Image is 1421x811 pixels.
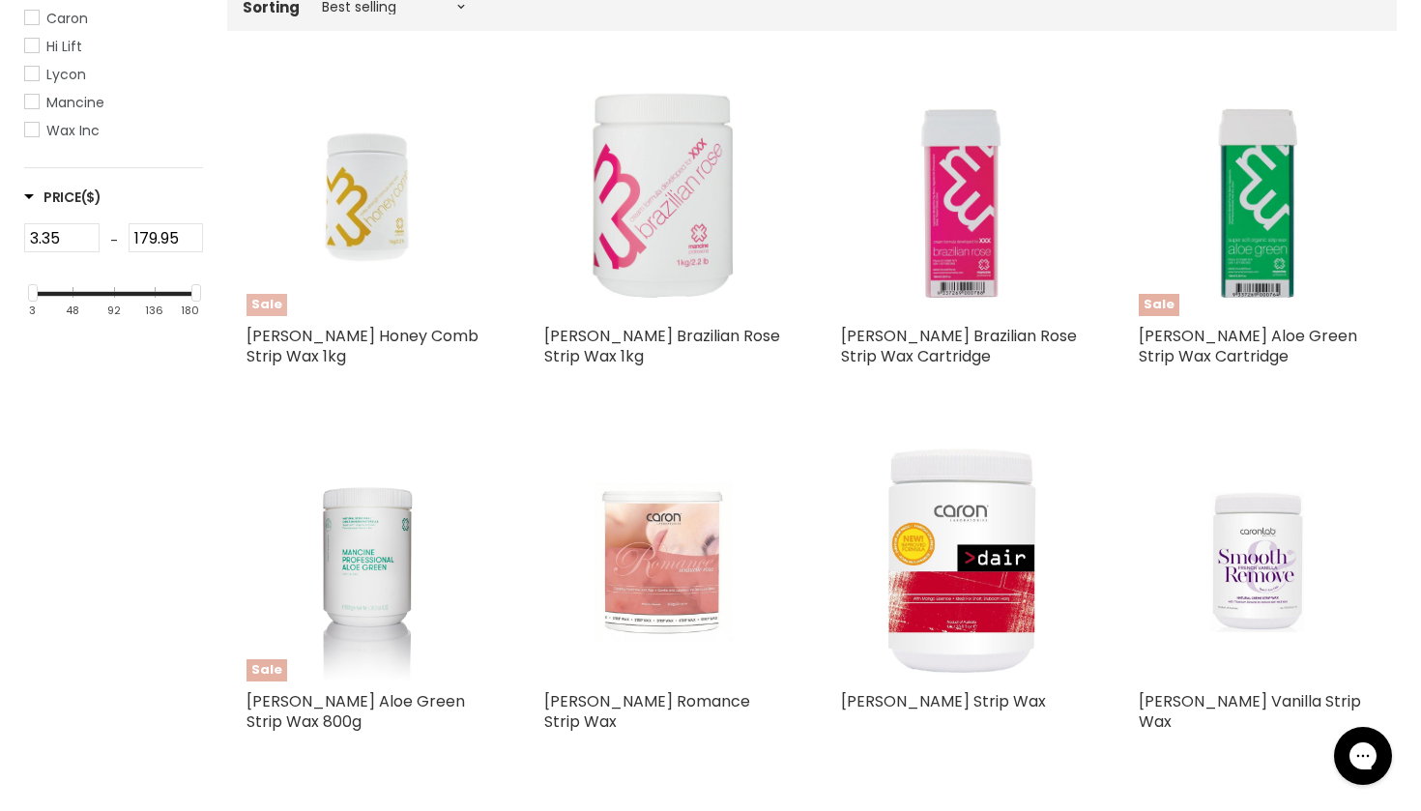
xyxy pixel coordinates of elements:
a: [PERSON_NAME] Aloe Green Strip Wax 800g [246,690,465,733]
img: Mancine Aloe Green Strip Wax Cartridge [1139,77,1378,317]
a: Caron French Vanilla Strip Wax [1139,443,1378,682]
span: Caron [46,9,88,28]
input: Min Price [24,223,100,252]
a: [PERSON_NAME] Honey Comb Strip Wax 1kg [246,325,478,367]
a: Mancine Honey Comb Strip Wax 1kgSale [246,77,486,317]
a: [PERSON_NAME] Brazilian Rose Strip Wax Cartridge [841,325,1077,367]
a: Caron [24,8,203,29]
span: Sale [1139,294,1179,316]
img: Mancine Brazilian Rose Strip Wax Cartridge [841,77,1081,317]
span: Lycon [46,65,86,84]
a: [PERSON_NAME] Aloe Green Strip Wax Cartridge [1139,325,1357,367]
div: 3 [29,304,36,317]
div: 180 [181,304,199,317]
div: 48 [66,304,79,317]
span: Wax Inc [46,121,100,140]
a: [PERSON_NAME] Strip Wax [841,690,1046,712]
h3: Price($) [24,188,101,207]
span: ($) [81,188,101,207]
img: Mancine Aloe Green Strip Wax 800g [286,443,446,682]
span: Sale [246,659,287,681]
a: Caron Dair Strip Wax [841,443,1081,682]
a: [PERSON_NAME] Romance Strip Wax [544,690,750,733]
span: Sale [246,294,287,316]
a: Wax Inc [24,120,203,141]
input: Max Price [129,223,204,252]
img: Caron Dair Strip Wax [879,443,1043,682]
a: Hi Lift [24,36,203,57]
div: 136 [145,304,163,317]
span: Price [24,188,101,207]
div: 92 [107,304,121,317]
a: Mancine [24,92,203,113]
a: Mancine Aloe Green Strip Wax CartridgeSale [1139,77,1378,317]
a: [PERSON_NAME] Vanilla Strip Wax [1139,690,1361,733]
img: Mancine Brazilian Rose Strip Wax 1kg [544,77,784,317]
a: Lycon [24,64,203,85]
img: Mancine Honey Comb Strip Wax 1kg [287,77,446,317]
iframe: Gorgias live chat messenger [1324,720,1402,792]
a: Caron Romance Strip Wax [544,443,784,682]
a: Mancine Aloe Green Strip Wax 800gSale [246,443,486,682]
img: Caron Romance Strip Wax [584,443,743,682]
img: Caron French Vanilla Strip Wax [1178,443,1338,682]
div: - [100,223,129,258]
span: Hi Lift [46,37,82,56]
span: Mancine [46,93,104,112]
a: [PERSON_NAME] Brazilian Rose Strip Wax 1kg [544,325,780,367]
